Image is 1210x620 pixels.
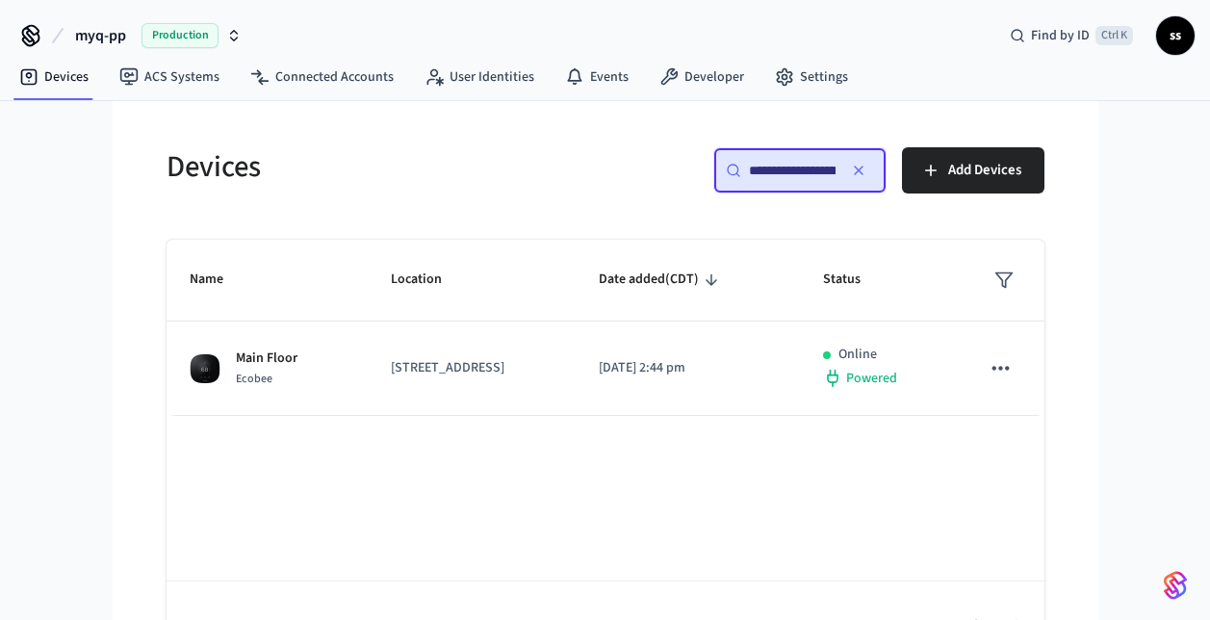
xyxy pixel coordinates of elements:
a: ACS Systems [104,60,235,94]
p: [DATE] 2:44 pm [599,358,777,378]
span: Powered [846,369,897,388]
a: User Identities [409,60,550,94]
span: myq-pp [75,24,126,47]
a: Devices [4,60,104,94]
span: ss [1158,18,1193,53]
span: Add Devices [948,158,1021,183]
table: sticky table [167,240,1044,416]
span: Status [823,265,886,295]
span: Find by ID [1031,26,1090,45]
img: ecobee_lite_3 [190,353,220,384]
a: Events [550,60,644,94]
button: Add Devices [902,147,1044,194]
button: ss [1156,16,1195,55]
span: Date added(CDT) [599,265,724,295]
a: Connected Accounts [235,60,409,94]
span: Name [190,265,248,295]
div: Find by IDCtrl K [994,18,1148,53]
a: Settings [759,60,863,94]
p: Main Floor [236,349,297,369]
p: [STREET_ADDRESS] [391,358,554,378]
a: Developer [644,60,759,94]
span: Ctrl K [1095,26,1133,45]
img: SeamLogoGradient.69752ec5.svg [1164,570,1187,601]
span: Ecobee [236,371,272,387]
h5: Devices [167,147,594,187]
span: Location [391,265,467,295]
span: Production [142,23,219,48]
p: Online [838,345,877,365]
